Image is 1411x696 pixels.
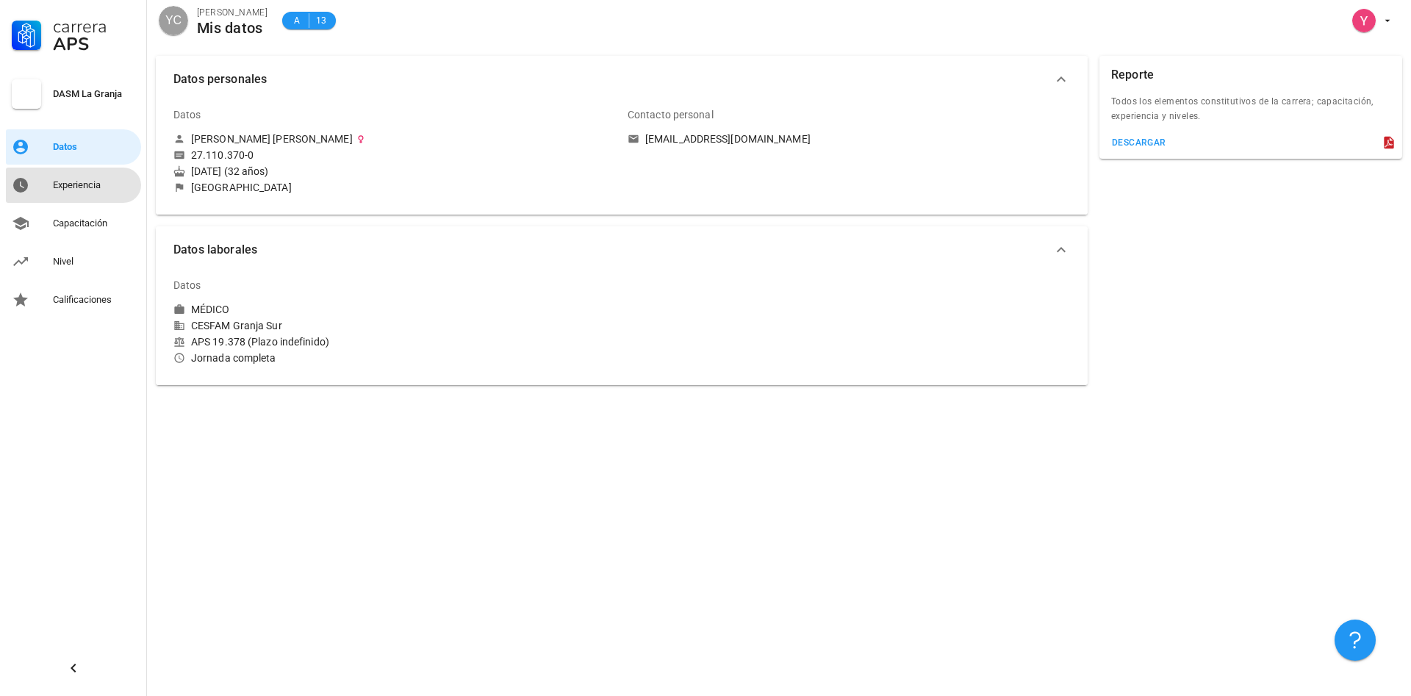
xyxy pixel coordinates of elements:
div: Todos los elementos constitutivos de la carrera; capacitación, experiencia y niveles. [1099,94,1402,132]
span: Datos laborales [173,240,1052,260]
div: CESFAM Granja Sur [173,319,616,332]
a: Datos [6,129,141,165]
div: Capacitación [53,218,135,229]
div: Contacto personal [628,97,714,132]
span: A [291,13,303,28]
div: 27.110.370-0 [191,148,254,162]
a: Calificaciones [6,282,141,317]
button: descargar [1105,132,1172,153]
span: YC [165,6,182,35]
div: [PERSON_NAME] [197,5,268,20]
div: Carrera [53,18,135,35]
div: [EMAIL_ADDRESS][DOMAIN_NAME] [645,132,811,146]
div: Experiencia [53,179,135,191]
div: [PERSON_NAME] [PERSON_NAME] [191,132,353,146]
a: Nivel [6,244,141,279]
div: avatar [159,6,188,35]
div: Calificaciones [53,294,135,306]
div: APS 19.378 (Plazo indefinido) [173,335,616,348]
div: descargar [1111,137,1166,148]
span: Datos personales [173,69,1052,90]
div: Nivel [53,256,135,268]
div: Datos [173,97,201,132]
div: MÉDICO [191,303,230,316]
div: Reporte [1111,56,1154,94]
div: Jornada completa [173,351,616,365]
a: [EMAIL_ADDRESS][DOMAIN_NAME] [628,132,1070,146]
a: Capacitación [6,206,141,241]
div: DASM La Granja [53,88,135,100]
button: Datos personales [156,56,1088,103]
div: Datos [173,268,201,303]
div: [GEOGRAPHIC_DATA] [191,181,292,194]
div: APS [53,35,135,53]
button: Datos laborales [156,226,1088,273]
div: [DATE] (32 años) [173,165,616,178]
a: Experiencia [6,168,141,203]
div: avatar [1352,9,1376,32]
div: Mis datos [197,20,268,36]
div: Datos [53,141,135,153]
span: 13 [315,13,327,28]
